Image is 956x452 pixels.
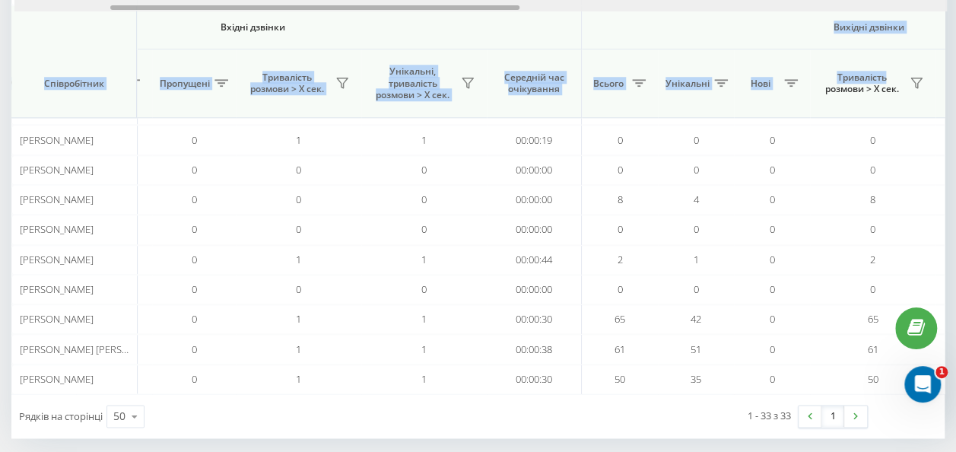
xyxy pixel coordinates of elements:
span: Всього [589,78,627,90]
span: 61 [615,342,625,356]
span: 0 [618,282,623,296]
span: [PERSON_NAME] [20,163,94,177]
span: 0 [770,342,775,356]
span: 0 [694,133,699,147]
span: Співробітник [24,78,123,90]
span: 2 [870,253,875,266]
iframe: Intercom live chat [904,366,941,403]
span: 0 [770,133,775,147]
span: 0 [192,193,197,206]
span: 0 [770,163,775,177]
span: [PERSON_NAME] [20,312,94,326]
span: 50 [615,372,625,386]
span: Рядків на сторінці [19,409,103,423]
span: 1 [296,133,301,147]
span: 1 [421,133,427,147]
span: Нові [742,78,780,90]
span: [PERSON_NAME] [PERSON_NAME] [20,342,170,356]
span: Тривалість розмови > Х сек. [818,72,905,95]
span: 50 [868,372,878,386]
td: 00:00:19 [487,125,582,154]
span: 0 [192,253,197,266]
span: [PERSON_NAME] [20,133,94,147]
span: 1 [421,342,427,356]
span: 0 [421,193,427,206]
span: 1 [935,366,948,378]
span: 65 [868,312,878,326]
td: 00:00:30 [487,304,582,334]
span: 0 [192,342,197,356]
span: 42 [691,312,701,326]
span: 0 [192,222,197,236]
span: 0 [618,163,623,177]
span: 51 [691,342,701,356]
span: 1 [296,342,301,356]
span: 0 [770,282,775,296]
span: 61 [868,342,878,356]
div: 50 [113,409,125,424]
span: 0 [421,282,427,296]
a: 1 [821,406,844,427]
span: 1 [296,312,301,326]
span: 0 [770,193,775,206]
span: 0 [870,133,875,147]
td: 00:00:00 [487,155,582,185]
span: 1 [694,253,699,266]
span: 0 [192,163,197,177]
span: Унікальні [665,78,710,90]
span: 65 [615,312,625,326]
span: 0 [770,372,775,386]
div: 1 - 33 з 33 [748,408,791,423]
span: 0 [618,222,623,236]
span: 0 [192,372,197,386]
span: 0 [296,222,301,236]
span: 0 [694,282,699,296]
span: 0 [770,253,775,266]
span: 0 [421,163,427,177]
span: 0 [421,222,427,236]
span: 0 [870,222,875,236]
span: 1 [296,253,301,266]
td: 00:00:38 [487,334,582,364]
span: 0 [694,222,699,236]
span: [PERSON_NAME] [20,253,94,266]
span: 0 [618,133,623,147]
span: 0 [296,193,301,206]
span: 8 [870,193,875,206]
span: 1 [296,372,301,386]
span: Унікальні, тривалість розмови > Х сек. [369,65,456,101]
span: 0 [770,222,775,236]
span: 0 [296,282,301,296]
td: 00:00:00 [487,275,582,304]
span: [PERSON_NAME] [20,193,94,206]
span: 0 [192,133,197,147]
span: [PERSON_NAME] [20,282,94,296]
span: 35 [691,372,701,386]
span: 0 [192,282,197,296]
span: [PERSON_NAME] [20,372,94,386]
td: 00:00:30 [487,364,582,394]
span: 0 [870,163,875,177]
span: 0 [770,312,775,326]
span: 0 [870,282,875,296]
span: 1 [421,253,427,266]
span: 0 [296,163,301,177]
td: 00:00:00 [487,215,582,244]
td: 00:00:00 [487,185,582,215]
span: 0 [694,163,699,177]
span: Тривалість розмови > Х сек. [243,72,331,95]
span: 1 [421,372,427,386]
span: 2 [618,253,623,266]
td: 00:00:44 [487,245,582,275]
span: 8 [618,193,623,206]
span: 4 [694,193,699,206]
span: [PERSON_NAME] [20,222,94,236]
span: 0 [192,312,197,326]
span: 1 [421,312,427,326]
span: Пропущені [160,78,210,90]
span: Середній час очікування [498,72,570,95]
